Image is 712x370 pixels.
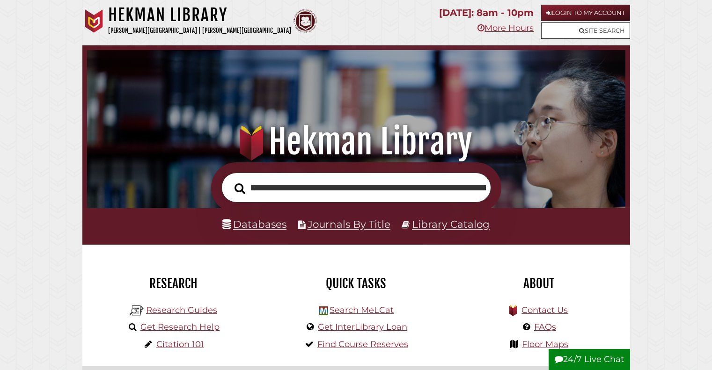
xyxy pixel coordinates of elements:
a: Login to My Account [541,5,630,21]
p: [DATE]: 8am - 10pm [439,5,534,21]
img: Hekman Library Logo [319,306,328,315]
a: Library Catalog [412,218,490,230]
a: Site Search [541,22,630,39]
p: [PERSON_NAME][GEOGRAPHIC_DATA] | [PERSON_NAME][GEOGRAPHIC_DATA] [108,25,291,36]
h2: Quick Tasks [272,276,440,291]
a: FAQs [534,322,556,332]
h2: Research [89,276,258,291]
a: Search MeLCat [330,305,394,315]
a: Get Research Help [140,322,220,332]
img: Calvin Theological Seminary [294,9,317,33]
a: Research Guides [146,305,217,315]
a: Find Course Reserves [317,339,408,349]
h1: Hekman Library [97,121,614,162]
a: More Hours [477,23,534,33]
a: Get InterLibrary Loan [318,322,407,332]
a: Journals By Title [308,218,390,230]
h2: About [455,276,623,291]
a: Citation 101 [156,339,204,349]
i: Search [235,182,245,194]
a: Floor Maps [522,339,568,349]
h1: Hekman Library [108,5,291,25]
img: Hekman Library Logo [130,304,144,318]
a: Contact Us [521,305,568,315]
img: Calvin University [82,9,106,33]
a: Databases [222,218,286,230]
button: Search [230,180,250,196]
